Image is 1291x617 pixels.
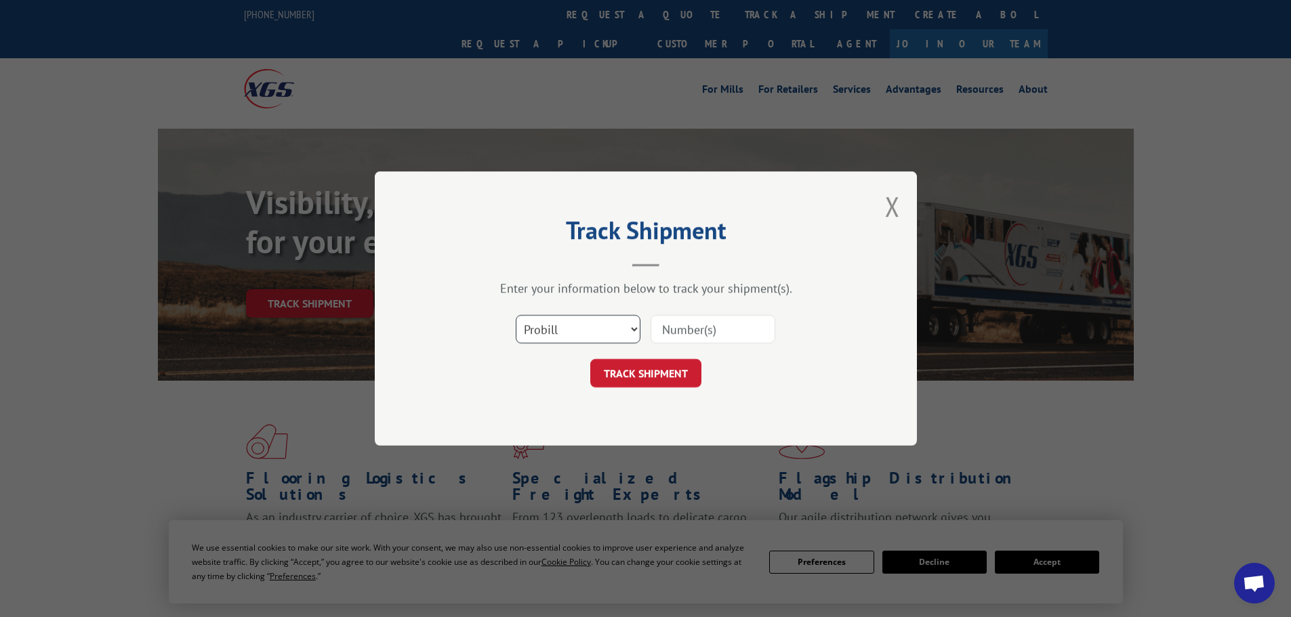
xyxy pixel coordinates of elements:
[1234,563,1275,603] div: Open chat
[885,188,900,224] button: Close modal
[651,315,775,343] input: Number(s)
[443,221,849,247] h2: Track Shipment
[443,280,849,296] div: Enter your information below to track your shipment(s).
[590,359,701,387] button: TRACK SHIPMENT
